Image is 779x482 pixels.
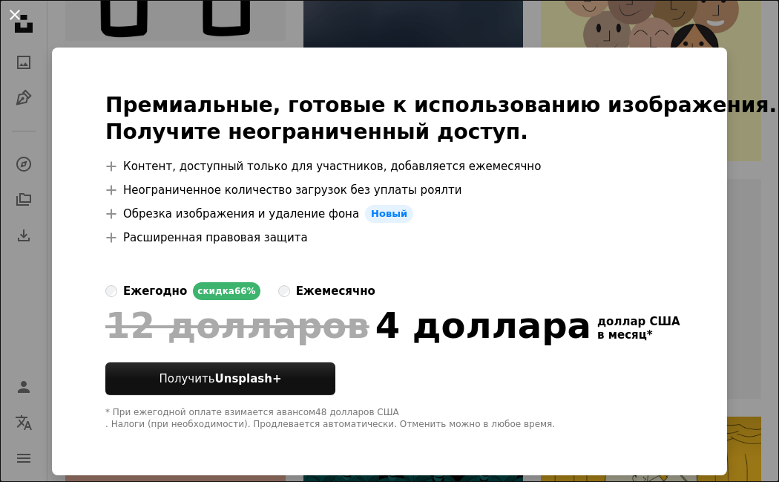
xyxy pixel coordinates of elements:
font: ежегодно [123,284,187,298]
input: ежегодноскидка66% [105,285,117,297]
font: Контент, доступный только для участников, добавляется ежемесячно [123,160,541,173]
font: Премиальные, готовые к использованию изображения. [105,93,777,117]
font: 66% [234,286,256,296]
font: Неограниченное количество загрузок без уплаты роялти [123,183,461,197]
font: Новый [371,208,407,219]
font: скидка [197,286,234,296]
font: Получить [159,372,214,385]
font: 4 доллара [375,304,591,346]
button: ПолучитьUnsplash+ [105,362,335,395]
input: ежемесячно [278,285,290,297]
font: Обрезка изображения и удаление фона [123,207,359,221]
font: в месяц [597,328,647,342]
font: Получите неограниченный доступ. [105,120,528,144]
font: 48 долларов США [315,407,399,417]
font: Unsplash+ [215,372,282,385]
font: доллар США [597,315,680,328]
font: ежемесячно [296,284,375,298]
font: * При ежегодной оплате взимается авансом [105,407,315,417]
font: Расширенная правовая защита [123,231,308,244]
font: . Налоги (при необходимости). Продлевается автоматически. Отменить можно в любое время. [105,419,555,429]
font: 12 долларов [105,304,369,346]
